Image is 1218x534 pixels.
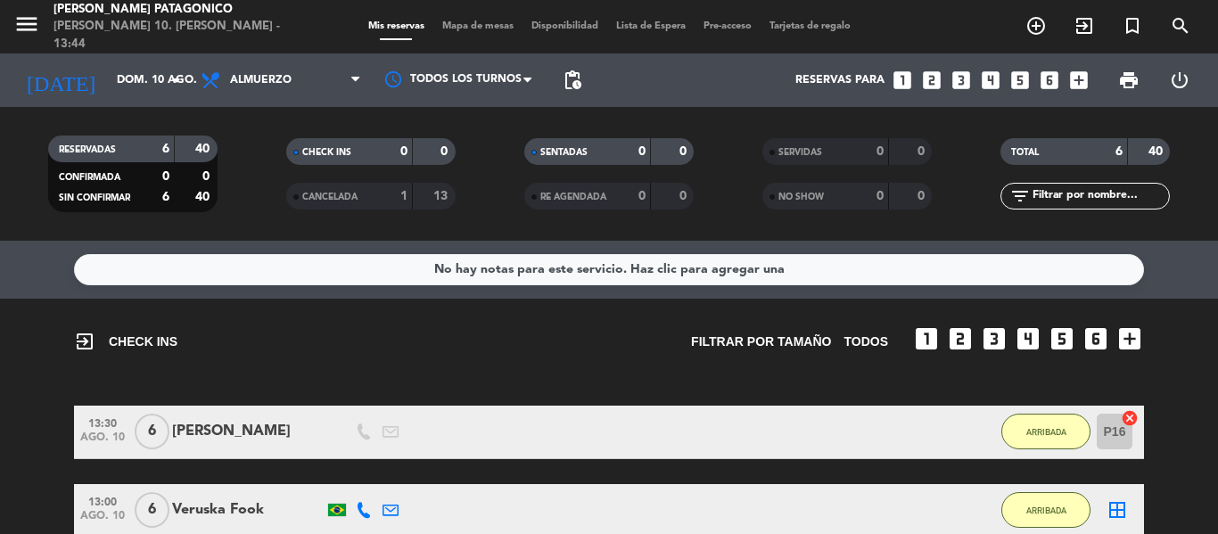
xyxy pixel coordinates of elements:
span: Mapa de mesas [433,21,523,31]
span: Disponibilidad [523,21,607,31]
i: looks_4 [979,69,1002,92]
div: [PERSON_NAME] Patagonico [53,1,292,19]
i: looks_two [920,69,943,92]
i: looks_4 [1014,325,1042,353]
button: menu [13,11,40,44]
span: SERVIDAS [778,148,822,157]
span: 13:30 [80,412,125,432]
span: SENTADAS [540,148,588,157]
strong: 0 [400,145,407,158]
span: Mis reservas [359,21,433,31]
i: looks_6 [1038,69,1061,92]
strong: 0 [679,190,690,202]
span: RESERVADAS [59,145,116,154]
span: RE AGENDADA [540,193,606,201]
div: No hay notas para este servicio. Haz clic para agregar una [434,259,785,280]
i: search [1170,15,1191,37]
strong: 0 [162,170,169,183]
span: SIN CONFIRMAR [59,193,130,202]
strong: 0 [202,170,213,183]
strong: 1 [400,190,407,202]
div: Veruska Fook [172,498,324,522]
i: looks_6 [1082,325,1110,353]
strong: 40 [195,143,213,155]
span: print [1118,70,1140,91]
input: Filtrar por nombre... [1031,186,1169,206]
i: cancel [1121,409,1139,427]
strong: 6 [162,191,169,203]
i: filter_list [1009,185,1031,207]
div: LOG OUT [1154,53,1205,107]
strong: 13 [433,190,451,202]
div: [PERSON_NAME] 10. [PERSON_NAME] - 13:44 [53,18,292,53]
i: looks_5 [1008,69,1032,92]
i: looks_3 [980,325,1008,353]
strong: 0 [876,145,884,158]
strong: 40 [1148,145,1166,158]
span: Lista de Espera [607,21,695,31]
strong: 0 [440,145,451,158]
i: exit_to_app [1074,15,1095,37]
i: arrow_drop_down [166,70,187,91]
span: CANCELADA [302,193,358,201]
i: looks_one [912,325,941,353]
strong: 0 [876,190,884,202]
span: CHECK INS [302,148,351,157]
span: Reservas para [795,74,885,86]
span: Filtrar por tamaño [691,332,831,352]
span: ago. 10 [80,431,125,452]
span: TOTAL [1011,148,1039,157]
i: add_circle_outline [1025,15,1047,37]
strong: 6 [162,143,169,155]
span: CONFIRMADA [59,173,120,182]
strong: 0 [918,145,928,158]
i: turned_in_not [1122,15,1143,37]
strong: 0 [679,145,690,158]
span: TODOS [844,332,888,352]
i: power_settings_new [1169,70,1190,91]
span: 6 [135,414,169,449]
span: pending_actions [562,70,583,91]
span: CHECK INS [74,331,177,352]
span: Tarjetas de regalo [761,21,860,31]
i: [DATE] [13,61,108,100]
i: looks_one [891,69,914,92]
i: menu [13,11,40,37]
i: looks_5 [1048,325,1076,353]
i: exit_to_app [74,331,95,352]
i: add_box [1115,325,1144,353]
strong: 6 [1115,145,1123,158]
button: ARRIBADA [1001,492,1090,528]
strong: 40 [195,191,213,203]
span: 6 [135,492,169,528]
strong: 0 [638,190,646,202]
span: ago. 10 [80,510,125,530]
i: add_box [1067,69,1090,92]
div: [PERSON_NAME] [172,420,324,443]
span: ARRIBADA [1026,427,1066,437]
strong: 0 [918,190,928,202]
button: ARRIBADA [1001,414,1090,449]
span: Pre-acceso [695,21,761,31]
i: looks_3 [950,69,973,92]
span: 13:00 [80,490,125,511]
i: looks_two [946,325,975,353]
span: NO SHOW [778,193,824,201]
i: border_all [1107,499,1128,521]
span: ARRIBADA [1026,505,1066,515]
strong: 0 [638,145,646,158]
span: Almuerzo [230,74,292,86]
